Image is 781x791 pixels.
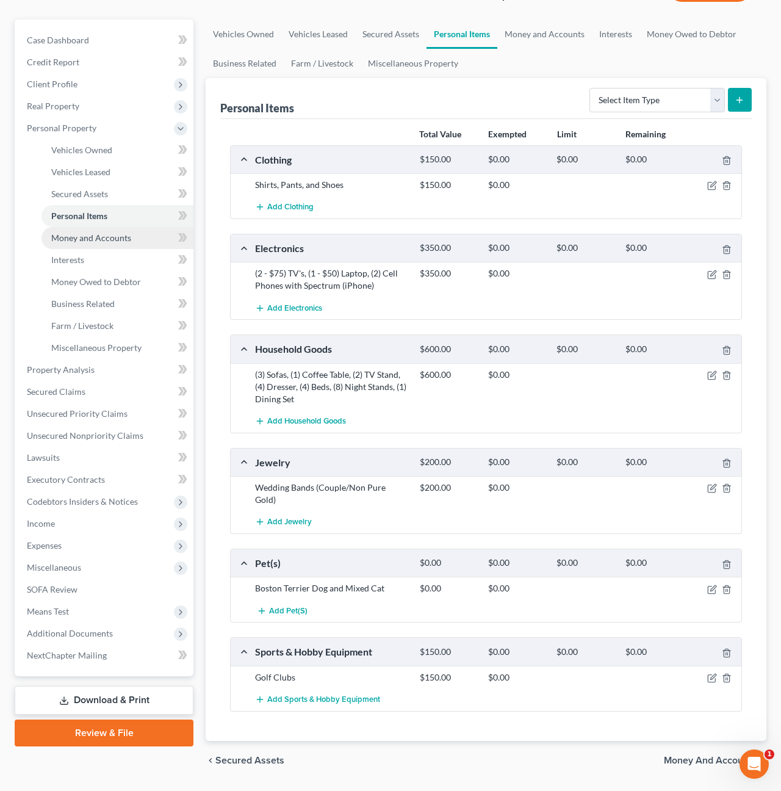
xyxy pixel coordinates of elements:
button: Add Household Goods [255,410,346,433]
a: Lawsuits [17,447,193,469]
div: $0.00 [550,557,619,569]
div: $0.00 [414,582,482,594]
span: Vehicles Leased [51,167,110,177]
div: $0.00 [482,179,550,191]
div: $0.00 [482,267,550,280]
span: Executory Contracts [27,474,105,485]
div: $350.00 [414,242,482,254]
span: 1 [765,749,774,759]
div: (3) Sofas, (1) Coffee Table, (2) TV Stand, (4) Dresser, (4) Beds, (8) Night Stands, (1) Dining Set [249,369,414,405]
div: $0.00 [619,242,688,254]
a: Review & File [15,720,193,746]
span: Farm / Livestock [51,320,113,331]
a: Money and Accounts [497,20,592,49]
a: Interests [592,20,639,49]
button: Add Jewelry [255,511,312,533]
div: $600.00 [414,369,482,381]
span: Personal Items [51,211,107,221]
a: Executory Contracts [17,469,193,491]
a: Farm / Livestock [284,49,361,78]
span: Unsecured Priority Claims [27,408,128,419]
a: Personal Items [41,205,193,227]
span: Money and Accounts [664,756,757,765]
a: Money Owed to Debtor [639,20,744,49]
a: Farm / Livestock [41,315,193,337]
div: $0.00 [482,557,550,569]
span: Secured Assets [51,189,108,199]
div: $0.00 [482,154,550,165]
div: $0.00 [619,154,688,165]
div: Electronics [249,242,414,255]
button: Add Electronics [255,297,322,319]
div: $0.00 [482,369,550,381]
a: Property Analysis [17,359,193,381]
span: Client Profile [27,79,77,89]
div: $0.00 [482,457,550,468]
div: $0.00 [619,344,688,355]
span: Add Electronics [267,303,322,313]
a: Vehicles Leased [41,161,193,183]
div: $0.00 [550,344,619,355]
a: Business Related [41,293,193,315]
span: Money and Accounts [51,233,131,243]
div: $0.00 [482,482,550,494]
span: Vehicles Owned [51,145,112,155]
a: SOFA Review [17,579,193,601]
div: $0.00 [550,457,619,468]
a: NextChapter Mailing [17,645,193,666]
div: $600.00 [414,344,482,355]
span: Add Household Goods [267,416,346,426]
span: Add Jewelry [267,518,312,527]
a: Secured Assets [355,20,426,49]
button: chevron_left Secured Assets [206,756,284,765]
span: Secured Claims [27,386,85,397]
div: $350.00 [414,267,482,280]
span: Additional Documents [27,628,113,638]
div: $150.00 [414,154,482,165]
span: Personal Property [27,123,96,133]
span: Property Analysis [27,364,95,375]
div: $200.00 [414,482,482,494]
div: $0.00 [482,344,550,355]
div: (2 - $75) TV's, (1 - $50) Laptop, (2) Cell Phones with Spectrum (iPhone) [249,267,414,292]
span: Real Property [27,101,79,111]
span: SOFA Review [27,584,77,594]
a: Miscellaneous Property [361,49,466,78]
div: Golf Clubs [249,671,414,684]
div: Sports & Hobby Equipment [249,645,414,658]
div: $0.00 [482,671,550,684]
a: Case Dashboard [17,29,193,51]
a: Money and Accounts [41,227,193,249]
span: NextChapter Mailing [27,650,107,660]
a: Interests [41,249,193,271]
strong: Limit [557,129,577,139]
a: Download & Print [15,686,193,715]
span: Credit Report [27,57,79,67]
iframe: Intercom live chat [740,749,769,779]
span: Add Clothing [267,203,314,212]
div: Wedding Bands (Couple/Non Pure Gold) [249,482,414,506]
div: Clothing [249,153,414,166]
div: $150.00 [414,671,482,684]
a: Secured Assets [41,183,193,205]
div: $0.00 [619,646,688,658]
a: Vehicles Leased [281,20,355,49]
div: Jewelry [249,456,414,469]
span: Income [27,518,55,529]
a: Personal Items [426,20,497,49]
span: Money Owed to Debtor [51,276,141,287]
div: $150.00 [414,646,482,658]
div: $0.00 [619,557,688,569]
button: Add Sports & Hobby Equipment [255,688,380,711]
div: $0.00 [414,557,482,569]
div: Household Goods [249,342,414,355]
span: Add Sports & Hobby Equipment [267,695,380,704]
a: Secured Claims [17,381,193,403]
a: Credit Report [17,51,193,73]
button: Add Pet(s) [255,599,309,622]
div: $0.00 [482,582,550,594]
span: Business Related [51,298,115,309]
span: Miscellaneous Property [51,342,142,353]
div: $0.00 [550,646,619,658]
div: $150.00 [414,179,482,191]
